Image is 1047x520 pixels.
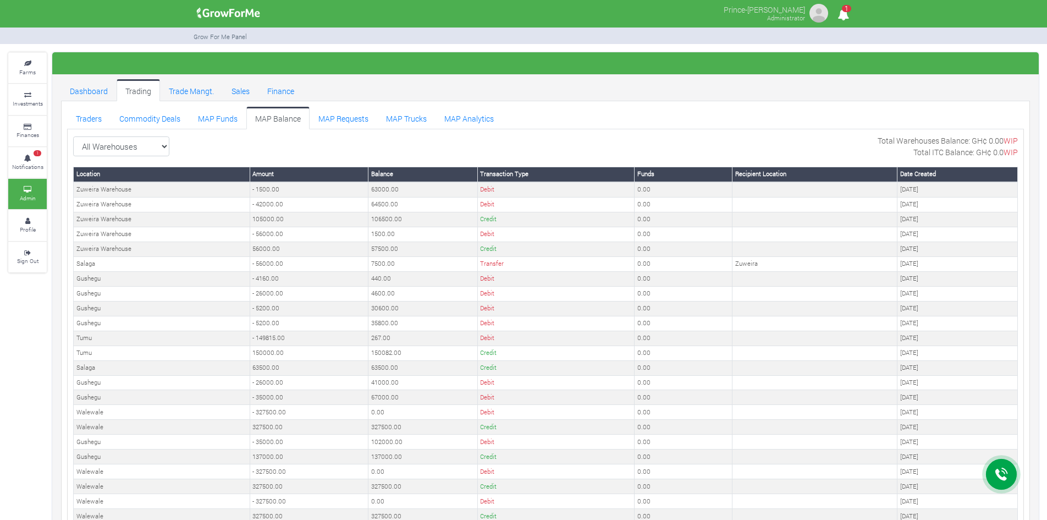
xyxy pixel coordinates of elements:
td: Credit [477,360,635,375]
a: Dashboard [61,79,117,101]
td: 267.00 [368,331,477,346]
td: [DATE] [897,227,1018,242]
td: Debit [477,182,635,197]
small: Sign Out [17,257,38,265]
a: Profile [8,210,47,240]
small: Investments [13,100,43,107]
td: 56000.00 [250,242,368,256]
td: 327500.00 [368,420,477,435]
span: WIP [1004,135,1018,146]
td: 30600.00 [368,301,477,316]
td: 0.00 [635,286,732,301]
p: Prince-[PERSON_NAME] [724,2,805,15]
a: Trade Mangt. [160,79,223,101]
a: Finance [258,79,303,101]
a: Traders [67,107,111,129]
td: 41000.00 [368,375,477,390]
td: 0.00 [635,271,732,286]
td: 105000.00 [250,212,368,227]
td: - 26000.00 [250,375,368,390]
td: [DATE] [897,197,1018,212]
td: 0.00 [635,227,732,242]
th: Location [74,167,250,182]
td: 64500.00 [368,197,477,212]
td: [DATE] [897,212,1018,227]
th: Funds [635,167,732,182]
td: [DATE] [897,360,1018,375]
td: Debit [477,286,635,301]
td: 150000.00 [250,346,368,360]
small: Grow For Me Panel [194,32,247,41]
a: Sign Out [8,242,47,272]
td: [DATE] [897,271,1018,286]
td: 0.00 [635,346,732,360]
p: Total Warehouses Balance: GH¢ 0.00 [878,135,1018,146]
td: - 149815.00 [250,331,368,346]
a: 1 [833,10,854,21]
td: Debit [477,331,635,346]
td: Debit [477,494,635,509]
td: 0.00 [635,301,732,316]
td: 0.00 [635,360,732,375]
td: Debit [477,390,635,405]
td: 0.00 [635,242,732,256]
td: Walewale [74,464,250,479]
td: - 26000.00 [250,286,368,301]
td: 102000.00 [368,435,477,450]
td: 1500.00 [368,227,477,242]
td: 35800.00 [368,316,477,331]
td: [DATE] [897,405,1018,420]
td: - 56000.00 [250,227,368,242]
a: MAP Trucks [377,107,436,129]
td: Debit [477,405,635,420]
td: 63000.00 [368,182,477,197]
span: 1 [842,5,851,12]
td: Walewale [74,405,250,420]
a: Farms [8,53,47,83]
a: Commodity Deals [111,107,189,129]
td: - 1500.00 [250,182,368,197]
small: Finances [16,131,39,139]
img: growforme image [193,2,264,24]
td: Gushegu [74,271,250,286]
td: [DATE] [897,242,1018,256]
a: Admin [8,179,47,209]
td: 150082.00 [368,346,477,360]
td: 137000.00 [250,450,368,464]
td: 0.00 [635,390,732,405]
td: [DATE] [897,346,1018,360]
td: Walewale [74,479,250,494]
td: [DATE] [897,316,1018,331]
td: - 35000.00 [250,435,368,450]
td: 0.00 [368,494,477,509]
td: Gushegu [74,316,250,331]
td: Credit [477,212,635,227]
td: [DATE] [897,286,1018,301]
td: 0.00 [635,316,732,331]
td: Gushegu [74,435,250,450]
a: MAP Balance [246,107,310,129]
td: Gushegu [74,450,250,464]
td: 440.00 [368,271,477,286]
td: 0.00 [368,464,477,479]
td: 67000.00 [368,390,477,405]
td: [DATE] [897,390,1018,405]
span: 1 [34,150,41,157]
td: 0.00 [635,420,732,435]
td: 327500.00 [250,479,368,494]
small: Profile [20,226,36,233]
a: Trading [117,79,160,101]
td: Debit [477,375,635,390]
td: 63500.00 [368,360,477,375]
td: 0.00 [635,435,732,450]
a: Investments [8,84,47,114]
td: [DATE] [897,450,1018,464]
td: 0.00 [635,212,732,227]
td: 63500.00 [250,360,368,375]
td: Zuweira Warehouse [74,242,250,256]
td: [DATE] [897,479,1018,494]
td: Credit [477,450,635,464]
td: [DATE] [897,420,1018,435]
td: Debit [477,435,635,450]
td: - 327500.00 [250,494,368,509]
